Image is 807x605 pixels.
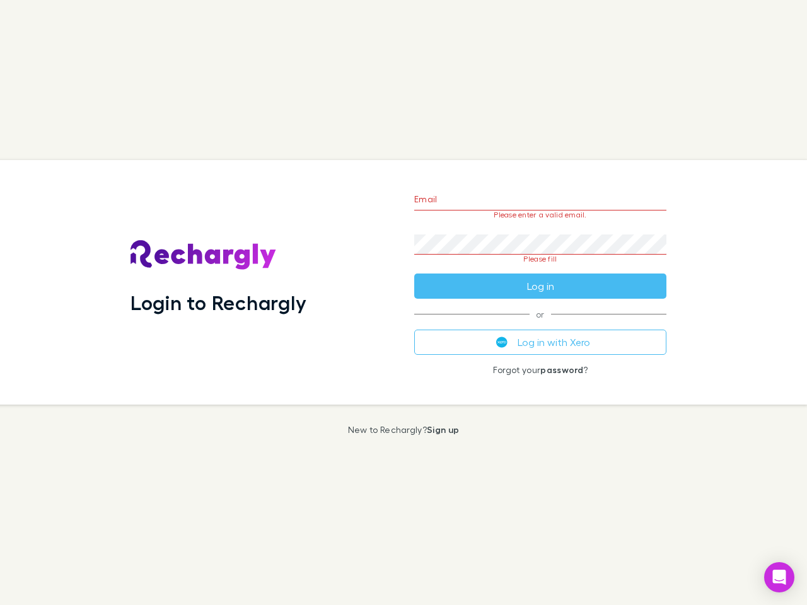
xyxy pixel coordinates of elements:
p: Forgot your ? [414,365,666,375]
button: Log in [414,274,666,299]
span: or [414,314,666,314]
div: Open Intercom Messenger [764,562,794,592]
a: Sign up [427,424,459,435]
p: Please enter a valid email. [414,210,666,219]
p: New to Rechargly? [348,425,460,435]
img: Xero's logo [496,337,508,348]
img: Rechargly's Logo [131,240,277,270]
h1: Login to Rechargly [131,291,306,314]
button: Log in with Xero [414,330,666,355]
p: Please fill [414,255,666,263]
a: password [540,364,583,375]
